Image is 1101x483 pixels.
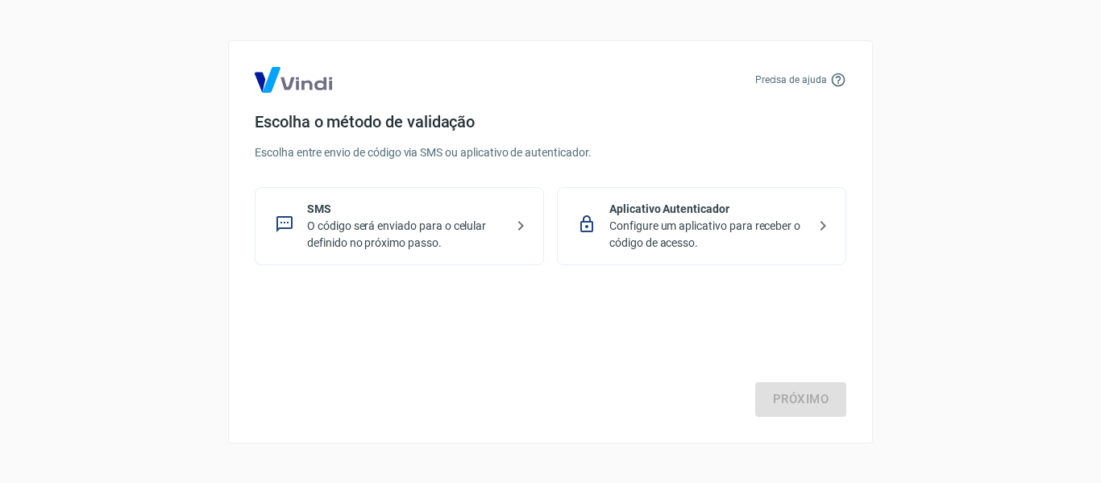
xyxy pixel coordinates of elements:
div: SMSO código será enviado para o celular definido no próximo passo. [255,187,544,265]
h4: Escolha o método de validação [255,112,846,131]
div: Aplicativo AutenticadorConfigure um aplicativo para receber o código de acesso. [557,187,846,265]
p: SMS [307,201,505,218]
img: Logo Vind [255,67,332,93]
p: O código será enviado para o celular definido no próximo passo. [307,218,505,252]
p: Aplicativo Autenticador [609,201,807,218]
p: Escolha entre envio de código via SMS ou aplicativo de autenticador. [255,144,846,161]
p: Configure um aplicativo para receber o código de acesso. [609,218,807,252]
p: Precisa de ajuda [755,73,827,87]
